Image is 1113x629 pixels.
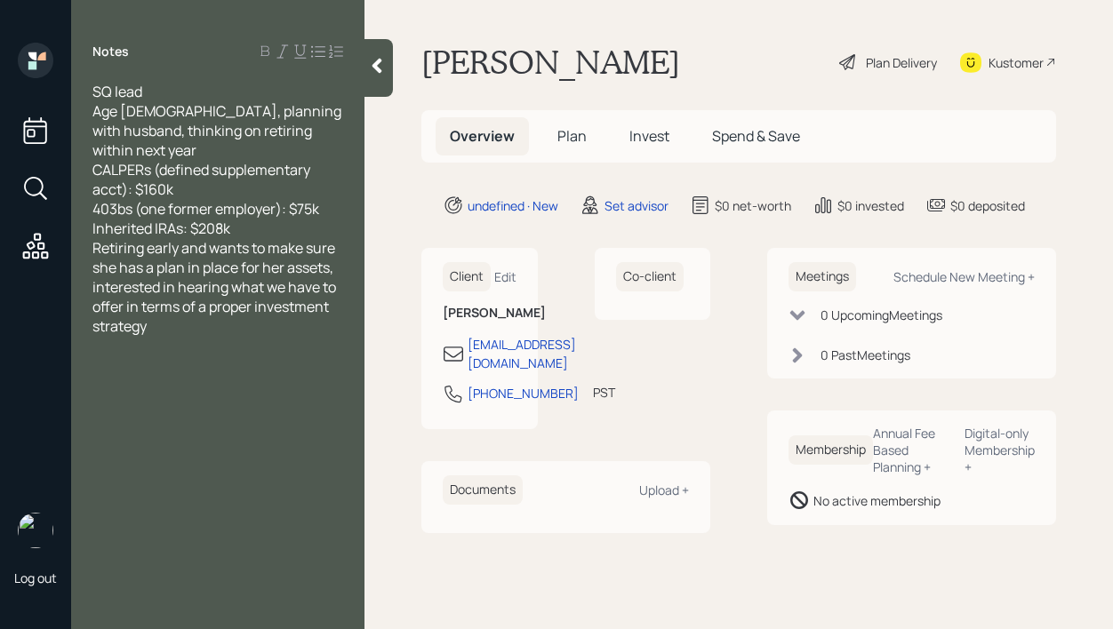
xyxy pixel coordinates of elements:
div: Edit [494,268,516,285]
h6: Client [443,262,491,291]
div: undefined · New [468,196,558,215]
span: CALPERs (defined supplementary acct): $160k [92,160,313,199]
div: PST [593,383,615,402]
div: Annual Fee Based Planning + [873,425,950,475]
span: Invest [629,126,669,146]
div: Upload + [639,482,689,498]
span: Retiring early and wants to make sure she has a plan in place for her assets, interested in heari... [92,238,339,336]
span: Plan [557,126,587,146]
h6: Membership [789,435,873,465]
h6: Co-client [616,262,684,291]
div: Log out [14,569,57,586]
span: SQ lead [92,82,142,101]
span: 403bs (one former employer): $75k [92,199,319,219]
img: robby-grisanti-headshot.png [18,513,53,548]
label: Notes [92,43,129,60]
div: Digital-only Membership + [965,425,1035,475]
div: Plan Delivery [866,53,937,72]
div: Kustomer [989,53,1044,72]
div: Set advisor [605,196,669,215]
div: No active membership [813,491,941,510]
div: 0 Past Meeting s [821,346,910,364]
span: Overview [450,126,515,146]
div: $0 invested [837,196,904,215]
div: [PHONE_NUMBER] [468,384,579,402]
h6: [PERSON_NAME] [443,306,516,321]
div: $0 net-worth [715,196,791,215]
h6: Meetings [789,262,856,291]
div: Schedule New Meeting + [893,268,1035,285]
span: Inherited IRAs: $208k [92,219,230,238]
span: Age [DEMOGRAPHIC_DATA], planning with husband, thinking on retiring within next year [92,101,344,160]
div: $0 deposited [950,196,1025,215]
span: Spend & Save [712,126,800,146]
h6: Documents [443,475,523,505]
h1: [PERSON_NAME] [421,43,680,82]
div: [EMAIL_ADDRESS][DOMAIN_NAME] [468,335,576,372]
div: 0 Upcoming Meeting s [821,306,942,324]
